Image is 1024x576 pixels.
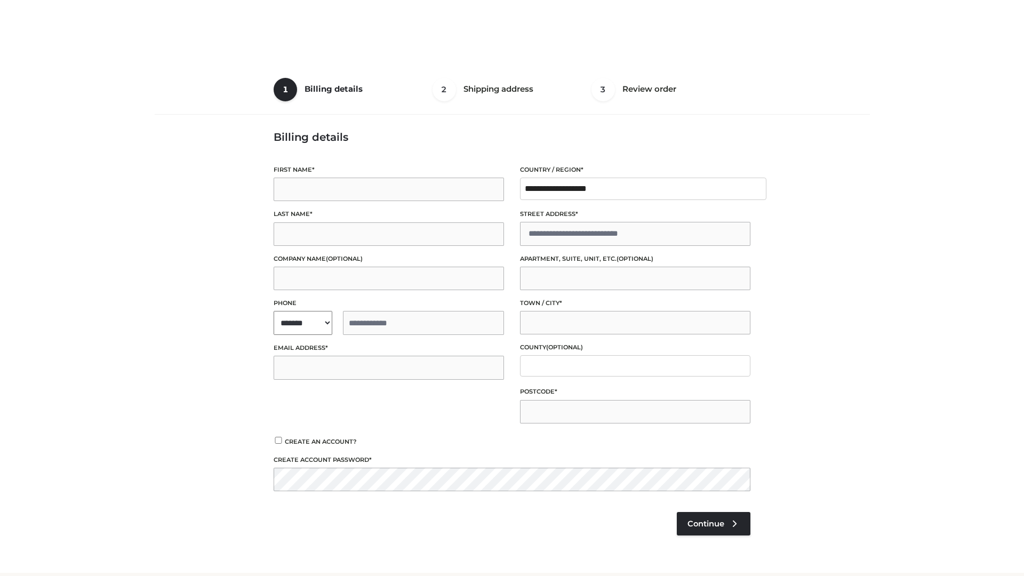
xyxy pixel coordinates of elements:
h3: Billing details [274,131,750,143]
label: Email address [274,343,504,353]
label: Town / City [520,298,750,308]
label: Country / Region [520,165,750,175]
span: 2 [433,78,456,101]
span: 3 [591,78,615,101]
label: County [520,342,750,353]
span: (optional) [326,255,363,262]
span: Create an account? [285,438,357,445]
span: Continue [687,519,724,529]
span: (optional) [546,343,583,351]
label: Postcode [520,387,750,397]
a: Continue [677,512,750,535]
span: (optional) [617,255,653,262]
span: 1 [274,78,297,101]
span: Shipping address [463,84,533,94]
label: Last name [274,209,504,219]
label: Street address [520,209,750,219]
label: Create account password [274,455,750,465]
span: Review order [622,84,676,94]
input: Create an account? [274,437,283,444]
span: Billing details [305,84,363,94]
label: Apartment, suite, unit, etc. [520,254,750,264]
label: Company name [274,254,504,264]
label: First name [274,165,504,175]
label: Phone [274,298,504,308]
